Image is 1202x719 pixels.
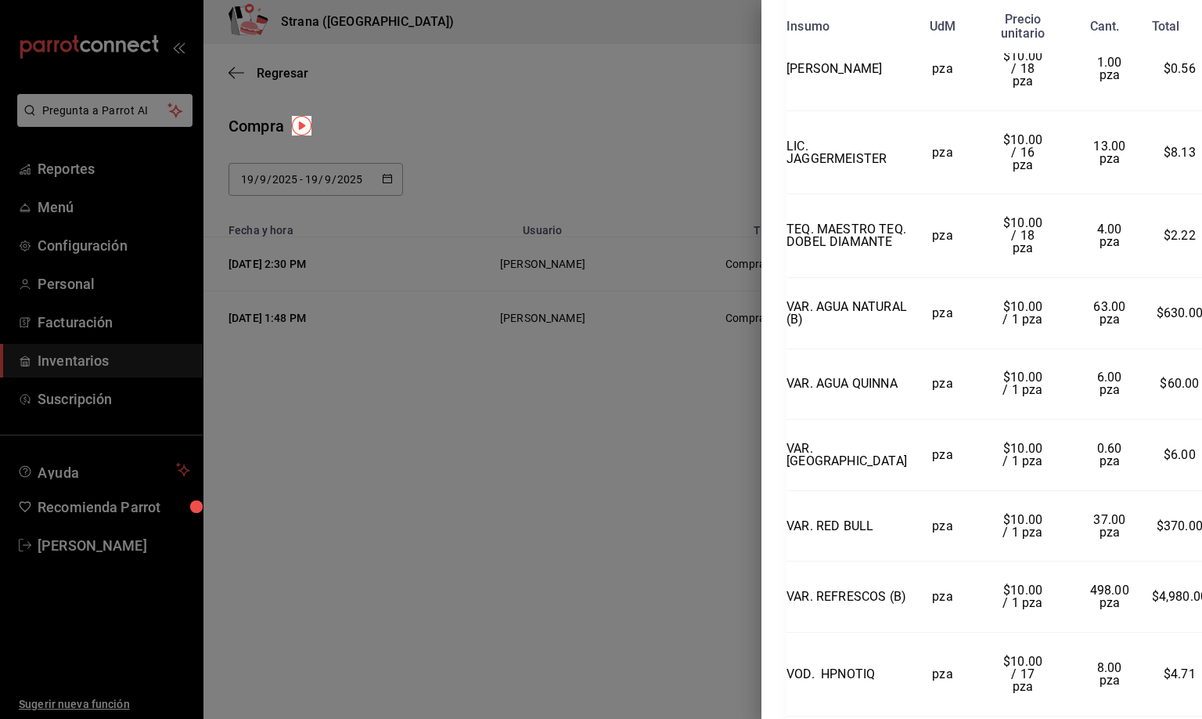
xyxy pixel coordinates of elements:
[907,632,978,716] td: pza
[1152,20,1180,34] div: Total
[786,277,907,349] td: VAR. AGUA NATURAL (B)
[1003,49,1045,89] span: $10.00 / 18 pza
[786,349,907,420] td: VAR. AGUA QUINNA
[1160,376,1199,391] span: $60.00
[1090,583,1132,610] span: 498.00 pza
[1002,299,1045,327] span: $10.00 / 1 pza
[1001,13,1045,41] div: Precio unitario
[1164,61,1196,76] span: $0.56
[907,420,978,491] td: pza
[1002,370,1045,397] span: $10.00 / 1 pza
[1097,55,1125,82] span: 1.00 pza
[1093,512,1128,540] span: 37.00 pza
[930,20,956,34] div: UdM
[1093,299,1128,327] span: 63.00 pza
[1097,370,1125,397] span: 6.00 pza
[1097,660,1125,688] span: 8.00 pza
[1097,441,1125,468] span: 0.60 pza
[292,116,311,135] img: Tooltip marker
[1164,228,1196,243] span: $2.22
[786,194,907,278] td: TEQ. MAESTRO TEQ. DOBEL DIAMANTE
[1093,139,1128,166] span: 13.00 pza
[1090,20,1120,34] div: Cant.
[907,194,978,278] td: pza
[786,562,907,633] td: VAR. REFRESCOS (B)
[1164,667,1196,681] span: $4.71
[786,490,907,562] td: VAR. RED BULL
[1002,583,1045,610] span: $10.00 / 1 pza
[1002,441,1045,468] span: $10.00 / 1 pza
[786,20,830,34] div: Insumo
[1164,145,1196,160] span: $8.13
[786,632,907,716] td: VOD. HPNOTIQ
[1003,654,1045,694] span: $10.00 / 17 pza
[1003,215,1045,255] span: $10.00 / 18 pza
[1003,132,1045,172] span: $10.00 / 16 pza
[907,277,978,349] td: pza
[907,110,978,194] td: pza
[786,420,907,491] td: VAR. [GEOGRAPHIC_DATA]
[907,490,978,562] td: pza
[786,27,907,111] td: [PERSON_NAME]
[786,110,907,194] td: LIC. JAGGERMEISTER
[907,27,978,111] td: pza
[1002,512,1045,540] span: $10.00 / 1 pza
[907,562,978,633] td: pza
[907,349,978,420] td: pza
[1164,447,1196,462] span: $6.00
[1097,222,1125,249] span: 4.00 pza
